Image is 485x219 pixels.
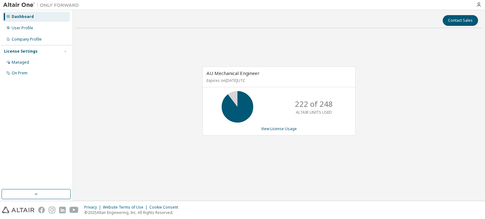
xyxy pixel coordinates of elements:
img: instagram.svg [49,207,55,213]
div: Cookie Consent [149,205,182,210]
p: ALTAIR UNITS USED [296,110,332,115]
div: License Settings [4,49,38,54]
div: Website Terms of Use [103,205,149,210]
p: Expires on [DATE] UTC [207,78,350,83]
img: altair_logo.svg [2,207,34,213]
div: Dashboard [12,14,34,19]
p: © 2025 Altair Engineering, Inc. All Rights Reserved. [84,210,182,215]
img: linkedin.svg [59,207,66,213]
div: Company Profile [12,37,42,42]
img: Altair One [3,2,82,8]
div: On Prem [12,71,27,76]
div: Privacy [84,205,103,210]
span: AU Mechanical Engineer [207,70,260,76]
a: View License Usage [261,126,297,131]
img: youtube.svg [69,207,79,213]
div: Managed [12,60,29,65]
p: 222 of 248 [295,99,333,109]
img: facebook.svg [38,207,45,213]
div: User Profile [12,26,33,31]
button: Contact Sales [443,15,478,26]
